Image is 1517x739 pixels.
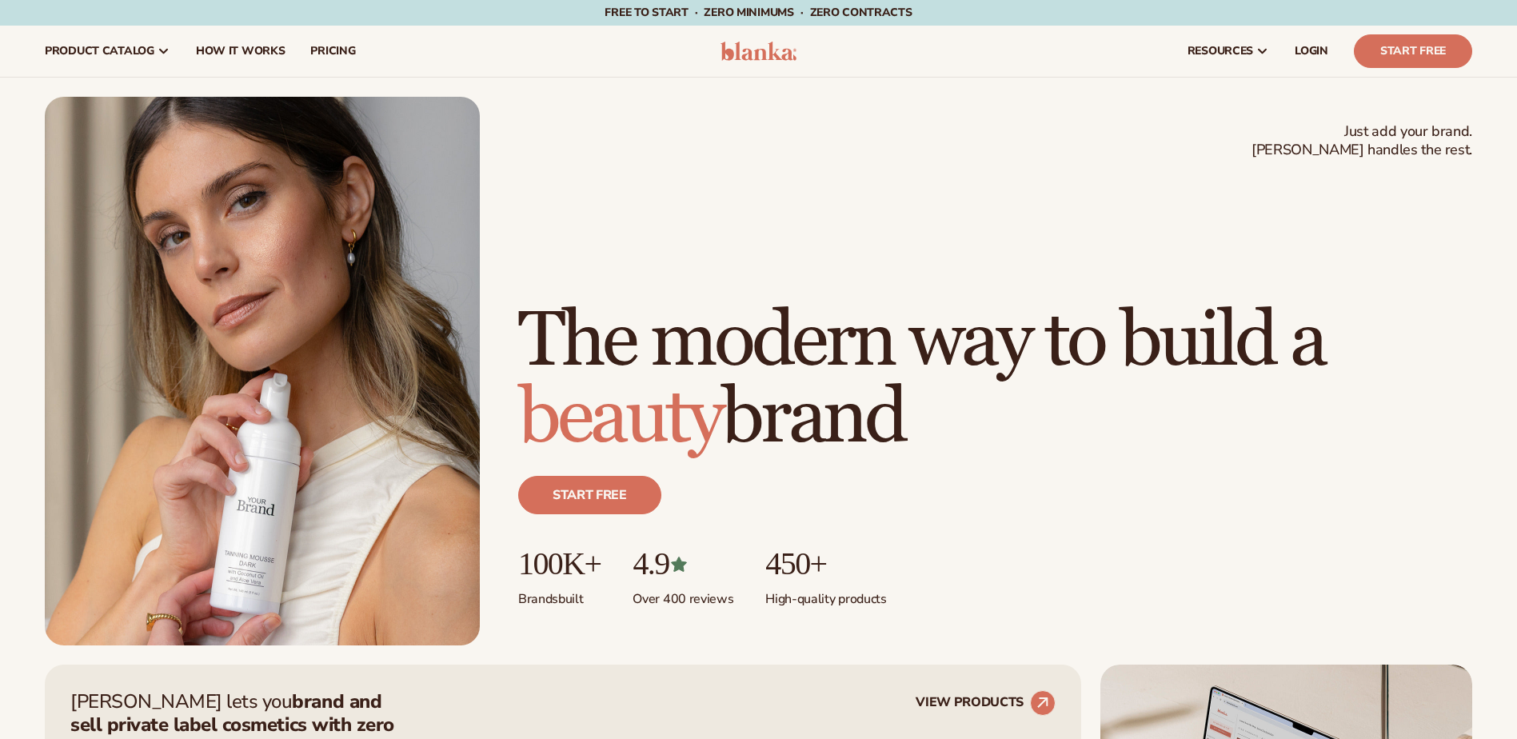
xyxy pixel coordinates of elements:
[183,26,298,77] a: How It Works
[45,97,480,645] img: Female holding tanning mousse.
[45,45,154,58] span: product catalog
[518,546,601,581] p: 100K+
[518,303,1472,457] h1: The modern way to build a brand
[605,5,912,20] span: Free to start · ZERO minimums · ZERO contracts
[916,690,1056,716] a: VIEW PRODUCTS
[196,45,285,58] span: How It Works
[1175,26,1282,77] a: resources
[1354,34,1472,68] a: Start Free
[518,371,721,465] span: beauty
[1295,45,1328,58] span: LOGIN
[310,45,355,58] span: pricing
[633,581,733,608] p: Over 400 reviews
[32,26,183,77] a: product catalog
[518,476,661,514] a: Start free
[1188,45,1253,58] span: resources
[297,26,368,77] a: pricing
[765,581,886,608] p: High-quality products
[1252,122,1472,160] span: Just add your brand. [PERSON_NAME] handles the rest.
[633,546,733,581] p: 4.9
[721,42,796,61] img: logo
[1282,26,1341,77] a: LOGIN
[518,581,601,608] p: Brands built
[765,546,886,581] p: 450+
